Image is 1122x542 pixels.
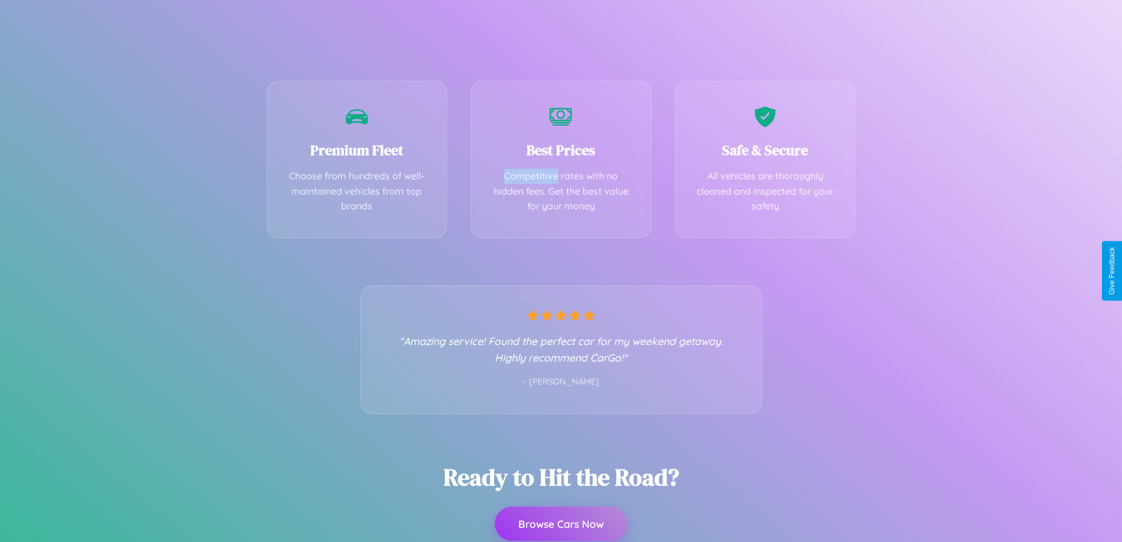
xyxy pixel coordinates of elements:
p: All vehicles are thoroughly cleaned and inspected for your safety [693,169,838,214]
h3: Safe & Secure [693,140,838,160]
p: "Amazing service! Found the perfect car for my weekend getaway. Highly recommend CarGo!" [385,333,738,366]
h2: Ready to Hit the Road? [443,461,679,493]
p: Competitive rates with no hidden fees. Get the best value for your money [489,169,633,214]
h3: Best Prices [489,140,633,160]
p: - [PERSON_NAME] [385,375,738,390]
h3: Premium Fleet [285,140,429,160]
div: Give Feedback [1108,247,1116,295]
p: Choose from hundreds of well-maintained vehicles from top brands [285,169,429,214]
button: Browse Cars Now [495,507,627,541]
